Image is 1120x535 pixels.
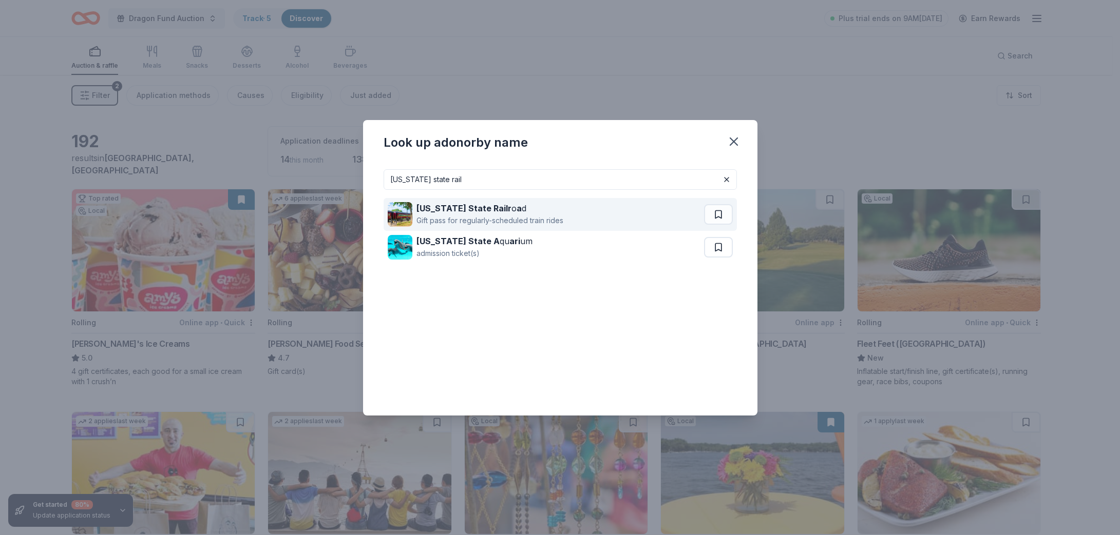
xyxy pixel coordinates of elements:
[388,235,412,260] img: Image for Texas State Aquarium
[509,236,520,246] strong: ari
[416,236,500,246] strong: [US_STATE] State A
[384,134,528,151] div: Look up a donor by name
[416,214,563,227] div: Gift pass for regularly-scheduled train rides
[416,235,533,247] div: qu um
[416,247,533,260] div: admission ticket(s)
[517,203,522,213] strong: a
[384,169,737,190] input: Search
[416,202,563,214] div: o d
[388,202,412,227] img: Image for Texas State Railroad
[416,203,511,213] strong: [US_STATE] State Railr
